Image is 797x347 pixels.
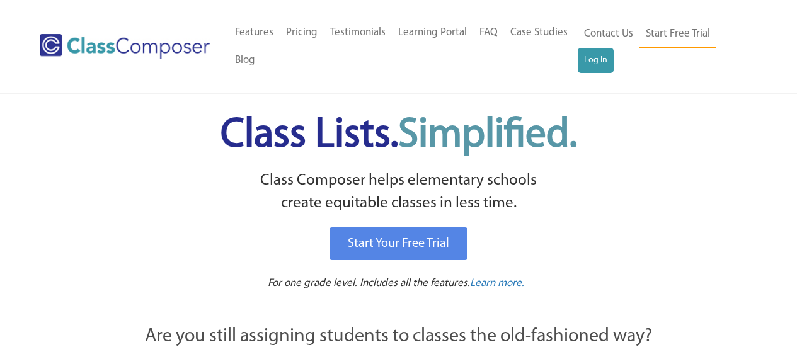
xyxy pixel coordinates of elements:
[40,34,210,59] img: Class Composer
[268,278,470,288] span: For one grade level. Includes all the features.
[280,19,324,47] a: Pricing
[639,20,716,48] a: Start Free Trial
[221,115,577,156] span: Class Lists.
[473,19,504,47] a: FAQ
[229,47,261,74] a: Blog
[76,169,722,215] p: Class Composer helps elementary schools create equitable classes in less time.
[330,227,467,260] a: Start Your Free Trial
[504,19,574,47] a: Case Studies
[578,20,748,73] nav: Header Menu
[324,19,392,47] a: Testimonials
[578,20,639,48] a: Contact Us
[229,19,280,47] a: Features
[578,48,614,73] a: Log In
[398,115,577,156] span: Simplified.
[348,237,449,250] span: Start Your Free Trial
[470,278,524,288] span: Learn more.
[470,276,524,292] a: Learn more.
[229,19,578,74] nav: Header Menu
[392,19,473,47] a: Learning Portal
